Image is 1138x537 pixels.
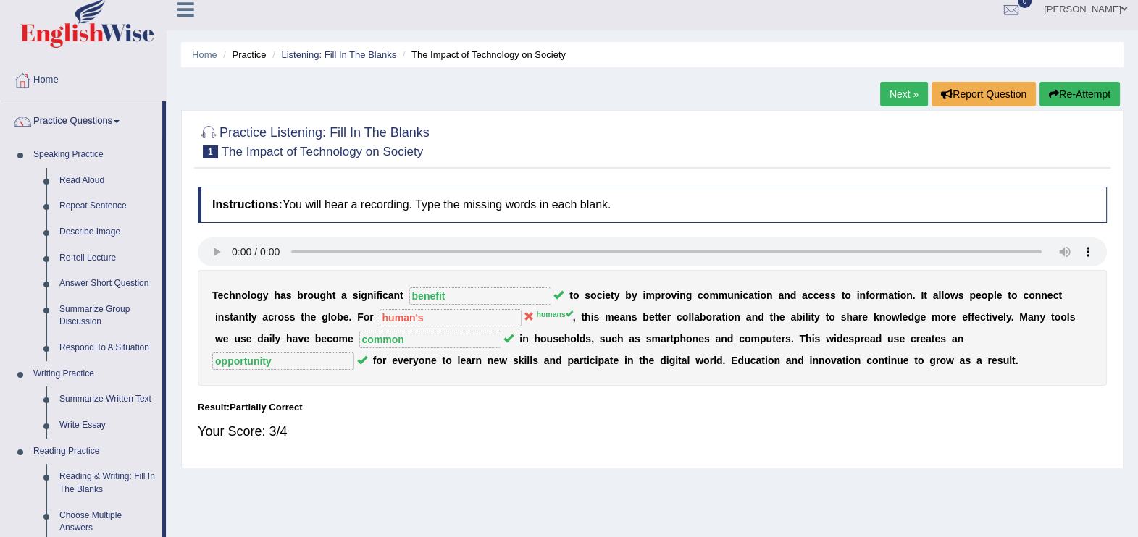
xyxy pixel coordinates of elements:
[558,333,564,344] b: e
[519,333,522,344] b: i
[655,311,658,323] b: t
[522,333,529,344] b: n
[790,289,797,301] b: d
[1006,311,1011,323] b: y
[301,311,304,323] b: t
[600,333,606,344] b: s
[944,289,950,301] b: o
[53,271,162,297] a: Answer Short Question
[570,333,577,344] b: o
[842,289,845,301] b: t
[661,289,664,301] b: r
[769,311,773,323] b: t
[593,311,599,323] b: s
[569,289,573,301] b: t
[257,333,264,344] b: d
[331,311,338,323] b: o
[938,289,941,301] b: l
[332,289,336,301] b: t
[1060,311,1067,323] b: o
[337,311,343,323] b: b
[53,386,162,413] a: Summarize Written Text
[304,289,307,301] b: r
[902,311,908,323] b: e
[348,333,353,344] b: e
[625,289,632,301] b: b
[581,311,585,323] b: t
[758,311,764,323] b: d
[27,439,162,465] a: Reading Practice
[932,311,940,323] b: m
[913,289,916,301] b: .
[605,311,614,323] b: m
[819,289,824,301] b: e
[994,289,997,301] b: l
[304,311,311,323] b: h
[229,289,235,301] b: h
[263,289,269,301] b: y
[894,289,898,301] b: t
[962,311,968,323] b: e
[992,311,997,323] b: v
[645,289,654,301] b: m
[364,311,370,323] b: o
[813,289,819,301] b: c
[808,311,811,323] b: i
[241,289,248,301] b: o
[778,289,784,301] b: a
[358,289,361,301] b: i
[667,311,671,323] b: r
[670,333,674,344] b: t
[274,311,277,323] b: r
[875,289,879,301] b: r
[284,311,290,323] b: s
[239,311,246,323] b: n
[803,311,806,323] b: i
[585,289,590,301] b: s
[989,311,992,323] b: i
[577,333,580,344] b: l
[857,289,860,301] b: i
[1035,289,1042,301] b: n
[321,333,327,344] b: e
[1034,311,1040,323] b: n
[297,289,304,301] b: b
[629,333,635,344] b: a
[986,311,990,323] b: t
[611,289,614,301] b: t
[269,333,272,344] b: i
[286,333,293,344] b: h
[1054,311,1060,323] b: o
[274,289,280,301] b: h
[773,311,779,323] b: h
[982,289,988,301] b: o
[373,289,376,301] b: i
[376,289,380,301] b: f
[969,289,976,301] b: p
[212,198,283,211] b: Instructions:
[900,289,907,301] b: o
[1,60,166,96] a: Home
[632,311,637,323] b: s
[888,289,894,301] b: a
[906,289,913,301] b: n
[706,311,712,323] b: o
[958,289,964,301] b: s
[251,311,257,323] b: y
[908,311,914,323] b: d
[829,311,835,323] b: o
[997,311,1003,323] b: e
[264,333,269,344] b: a
[688,311,691,323] b: l
[53,219,162,245] a: Describe Image
[635,333,640,344] b: s
[327,333,332,344] b: c
[275,333,280,344] b: y
[924,289,927,301] b: t
[900,311,903,323] b: l
[192,49,217,60] a: Home
[845,289,851,301] b: o
[862,311,868,323] b: e
[341,289,347,301] b: a
[580,333,586,344] b: d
